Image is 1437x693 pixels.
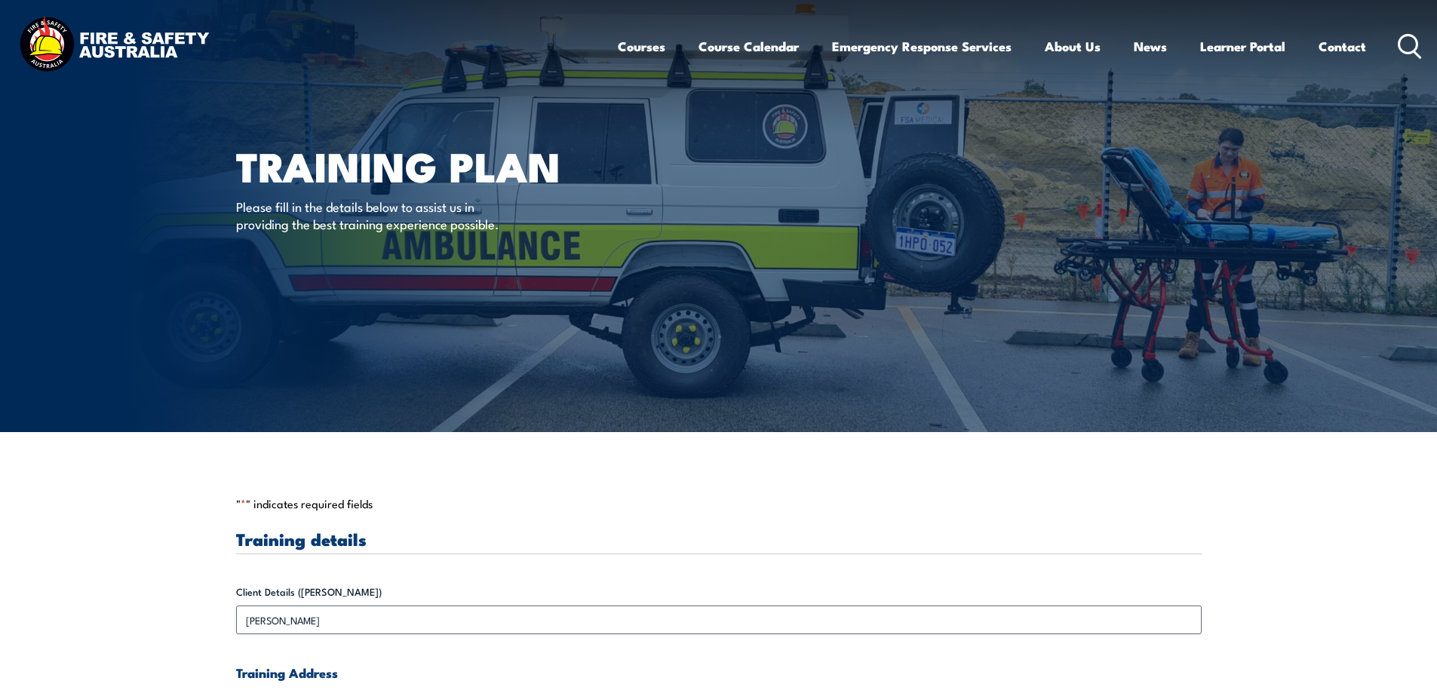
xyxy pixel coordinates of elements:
[832,26,1012,66] a: Emergency Response Services
[236,584,1202,599] label: Client Details ([PERSON_NAME])
[236,496,1202,511] p: " " indicates required fields
[236,148,609,183] h1: Training plan
[1319,26,1366,66] a: Contact
[699,26,799,66] a: Course Calendar
[1200,26,1285,66] a: Learner Portal
[236,664,1202,681] h4: Training Address
[236,198,511,233] p: Please fill in the details below to assist us in providing the best training experience possible.
[618,26,665,66] a: Courses
[1045,26,1101,66] a: About Us
[1134,26,1167,66] a: News
[236,530,1202,547] h3: Training details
